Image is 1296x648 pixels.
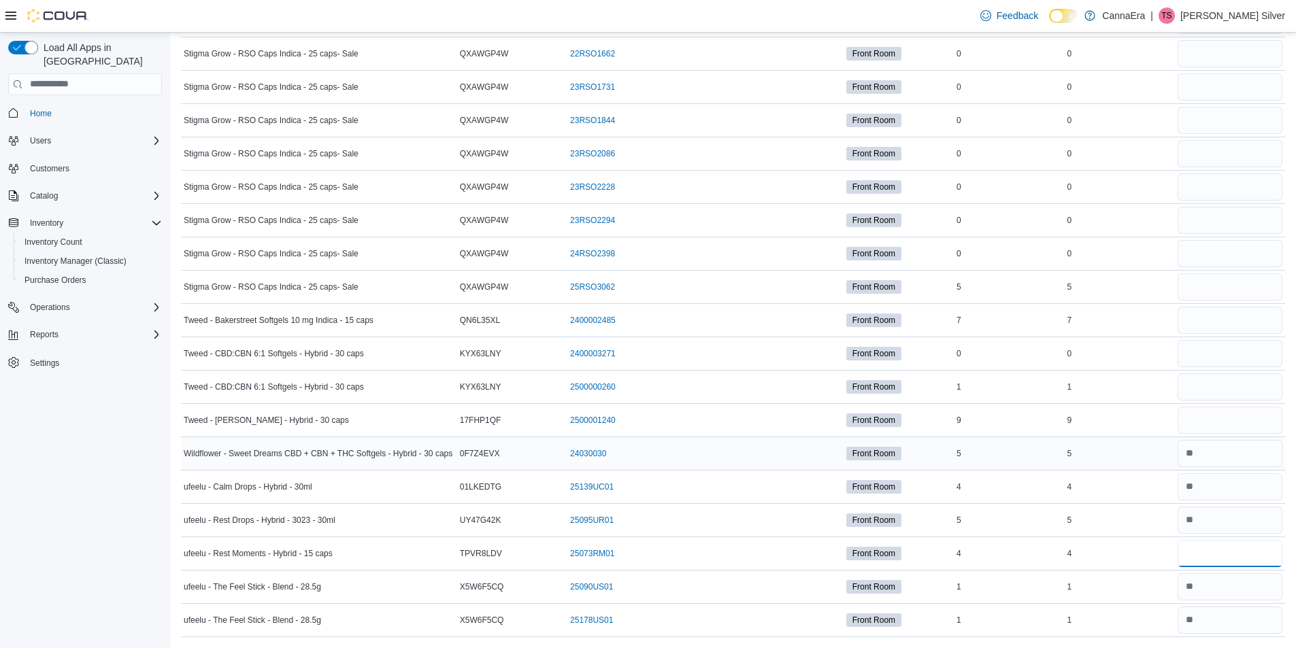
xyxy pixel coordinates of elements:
span: QXAWGP4W [460,182,509,192]
a: 25090US01 [570,581,613,592]
a: 25178US01 [570,615,613,626]
span: Stigma Grow - RSO Caps Indica - 25 caps- Sale [184,48,359,59]
span: Front Room [846,380,901,394]
a: 2500001240 [570,415,616,426]
input: Dark Mode [1049,9,1078,23]
span: Stigma Grow - RSO Caps Indica - 25 caps- Sale [184,282,359,292]
div: 0 [954,46,1064,62]
span: Front Room [852,314,895,326]
div: 0 [1064,146,1174,162]
button: Purchase Orders [14,271,167,290]
span: Tweed - CBD:CBN 6:1 Softgels - Hybrid - 30 caps [184,348,364,359]
div: 0 [954,146,1064,162]
span: Front Room [846,613,901,627]
a: 25139UC01 [570,481,614,492]
span: QXAWGP4W [460,82,509,92]
span: 01LKEDTG [460,481,501,492]
a: 2500000260 [570,381,616,392]
a: 23RSO1844 [570,115,615,126]
span: Front Room [852,447,895,460]
div: 0 [1064,79,1174,95]
a: 25073RM01 [570,548,614,559]
span: QXAWGP4W [460,48,509,59]
div: 1 [954,612,1064,628]
span: Front Room [852,614,895,626]
span: Inventory Count [19,234,162,250]
a: 24RSO2398 [570,248,615,259]
span: 0F7Z4EVX [460,448,500,459]
span: Inventory Count [24,237,82,248]
p: CannaEra [1102,7,1145,24]
span: Stigma Grow - RSO Caps Indica - 25 caps- Sale [184,82,359,92]
span: Front Room [852,381,895,393]
span: Front Room [852,547,895,560]
button: Inventory Manager (Classic) [14,252,167,271]
div: 1 [954,579,1064,595]
span: Front Room [846,180,901,194]
span: Front Room [846,513,901,527]
span: Front Room [846,147,901,160]
a: Inventory Count [19,234,88,250]
span: Stigma Grow - RSO Caps Indica - 25 caps- Sale [184,215,359,226]
div: 0 [1064,245,1174,262]
button: Inventory Count [14,233,167,252]
span: Operations [24,299,162,316]
a: Feedback [975,2,1044,29]
nav: Complex example [8,98,162,408]
div: 7 [1064,312,1174,328]
div: 5 [954,445,1064,462]
div: Tammi Silver [1159,7,1175,24]
span: Customers [24,160,162,177]
a: 2400003271 [570,348,616,359]
span: ufeelu - The Feel Stick - Blend - 28.5g [184,615,321,626]
span: Inventory Manager (Classic) [24,256,127,267]
a: 25095UR01 [570,515,614,526]
span: UY47G42K [460,515,501,526]
span: QXAWGP4W [460,282,509,292]
span: X5W6F5CQ [460,615,504,626]
span: QXAWGP4W [460,248,509,259]
div: 5 [1064,512,1174,528]
span: Settings [30,358,59,369]
span: Front Room [846,47,901,61]
span: Tweed - Bakerstreet Softgels 10 mg Indica - 15 caps [184,315,373,326]
div: 5 [954,279,1064,295]
span: Front Room [852,81,895,93]
span: Home [30,108,52,119]
div: 5 [1064,279,1174,295]
div: 0 [1064,46,1174,62]
span: Wildflower - Sweet Dreams CBD + CBN + THC Softgels - Hybrid - 30 caps [184,448,452,459]
span: Front Room [852,114,895,126]
div: 7 [954,312,1064,328]
a: 2400002485 [570,315,616,326]
a: 23RSO1731 [570,82,615,92]
button: Home [3,103,167,123]
span: 17FHP1QF [460,415,501,426]
span: QXAWGP4W [460,148,509,159]
div: 4 [954,545,1064,562]
span: Front Room [846,280,901,294]
div: 5 [954,512,1064,528]
span: Feedback [997,9,1038,22]
span: Tweed - CBD:CBN 6:1 Softgels - Hybrid - 30 caps [184,381,364,392]
div: 1 [1064,379,1174,395]
span: Customers [30,163,69,174]
span: Operations [30,302,70,313]
span: Catalog [24,188,162,204]
div: 4 [1064,545,1174,562]
div: 0 [954,79,1064,95]
span: Stigma Grow - RSO Caps Indica - 25 caps- Sale [184,182,359,192]
button: Operations [24,299,76,316]
span: Front Room [852,481,895,493]
span: Reports [24,326,162,343]
a: 23RSO2294 [570,215,615,226]
span: QXAWGP4W [460,215,509,226]
span: Inventory [30,218,63,228]
span: Front Room [852,581,895,593]
a: Settings [24,355,65,371]
span: Front Room [846,313,901,327]
button: Users [3,131,167,150]
p: | [1150,7,1153,24]
div: 0 [954,245,1064,262]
